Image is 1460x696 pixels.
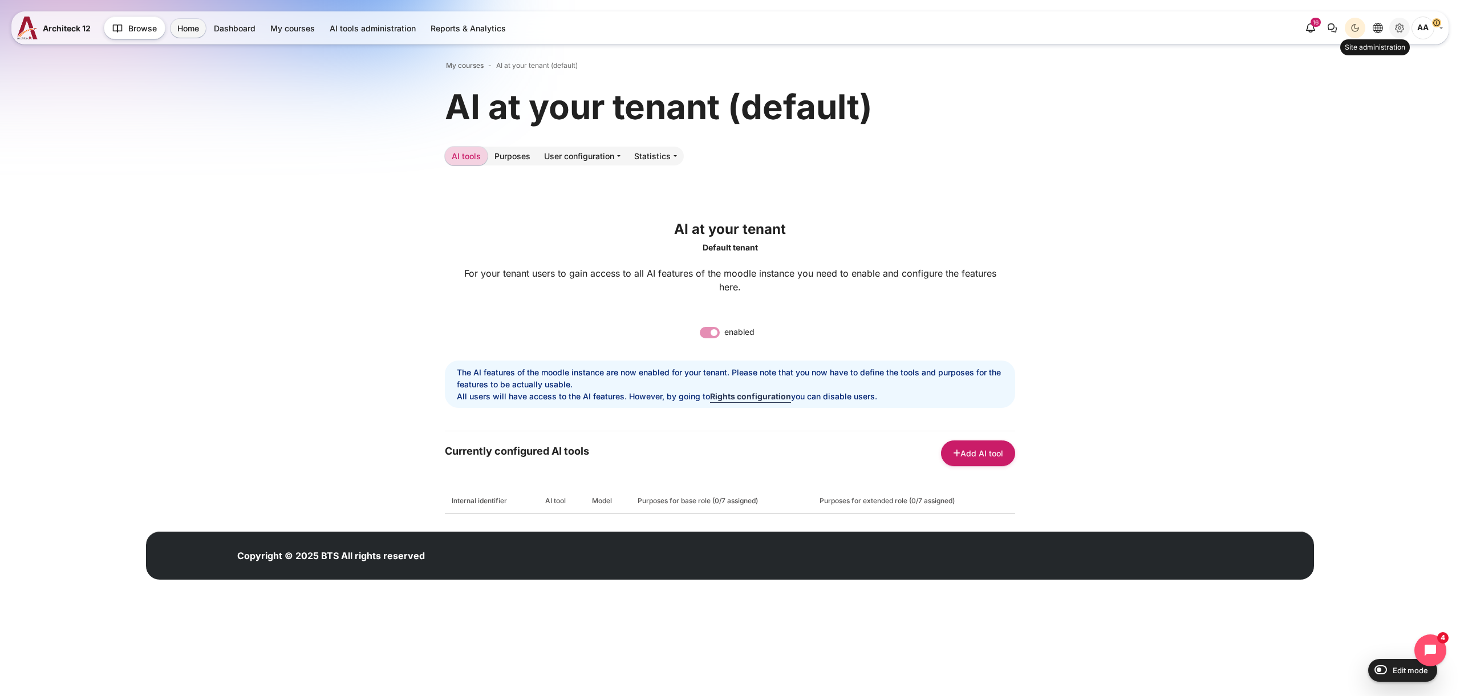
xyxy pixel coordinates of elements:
a: Statistics [627,147,684,165]
span: Aum Aum [1412,17,1434,39]
button: There are 0 unread conversations [1322,18,1343,38]
strong: Copyright © 2025 BTS All rights reserved [237,550,425,561]
div: The AI features of the moodle instance are now enabled for your tenant. Please note that you now ... [445,361,1015,408]
img: A12 [17,17,38,39]
button: Light Mode Dark Mode [1345,18,1365,38]
a: A12 A12 Architeck 12 [17,17,95,39]
th: Internal identifier [445,489,538,513]
button: Languages [1368,18,1388,38]
a: Rights configuration [710,391,791,401]
button: Add AI tool [941,440,1015,466]
a: AI tools [445,147,488,165]
th: AI tool [538,489,585,513]
span: Architeck 12 [43,22,91,34]
p: For your tenant users to gain access to all AI features of the moodle instance you need to enable... [445,257,1015,303]
span: AI at your tenant (default) [496,60,578,71]
button: Browse [104,17,165,39]
div: Show notification window with 16 new notifications [1300,18,1321,38]
a: Reports & Analytics [424,19,513,38]
span: Edit mode [1393,666,1428,675]
section: Content [445,140,1015,514]
span: enabled [724,327,755,337]
a: My courses [446,60,484,71]
h1: AI at your tenant (default) [445,84,873,129]
a: My courses [263,19,322,38]
a: Dashboard [207,19,262,38]
a: Purposes [488,147,537,165]
h3: Currently configured AI tools [445,444,589,458]
nav: Navigation bar [445,58,1015,73]
th: Purposes for base role (0/7 assigned) [631,489,813,513]
a: AI tools administration [323,19,423,38]
h5: Default tenant [445,242,1015,253]
a: User menu [1412,17,1443,39]
a: Home [171,19,206,38]
th: Purposes for extended role (0/7 assigned) [813,489,1015,513]
a: User configuration [537,147,627,165]
a: Site administration [1389,18,1410,38]
div: Dark Mode [1347,19,1364,37]
div: 16 [1311,18,1321,27]
h2: AI at your tenant [445,216,1015,242]
span: Browse [128,22,157,34]
th: Model [585,489,631,513]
